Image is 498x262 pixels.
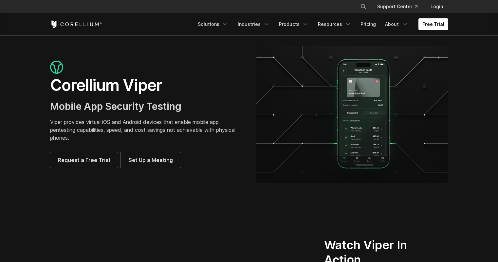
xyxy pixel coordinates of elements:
a: Request a Free Trial [50,152,118,168]
a: Corellium Home [50,20,102,28]
a: Free Trial [418,18,448,30]
a: Industries [234,18,274,30]
a: Solutions [194,18,232,30]
img: viper_hero [256,46,448,183]
span: Request a Free Trial [58,156,110,164]
span: Set Up a Meeting [128,156,173,164]
p: Viper provides virtual iOS and Android devices that enable mobile app pentesting capabilities, sp... [50,118,243,142]
div: Navigation Menu [194,18,448,30]
span: Mobile App Security Testing [50,100,181,112]
div: Navigation Menu [352,1,448,12]
a: Products [275,18,313,30]
img: viper_icon_large [50,61,63,74]
a: Resources [314,18,355,30]
a: About [381,18,412,30]
a: Login [425,1,448,12]
a: Set Up a Meeting [120,152,181,168]
button: Search [358,1,369,12]
h1: Corellium Viper [50,75,243,95]
a: Pricing [357,18,380,30]
a: Support Center [372,1,423,12]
